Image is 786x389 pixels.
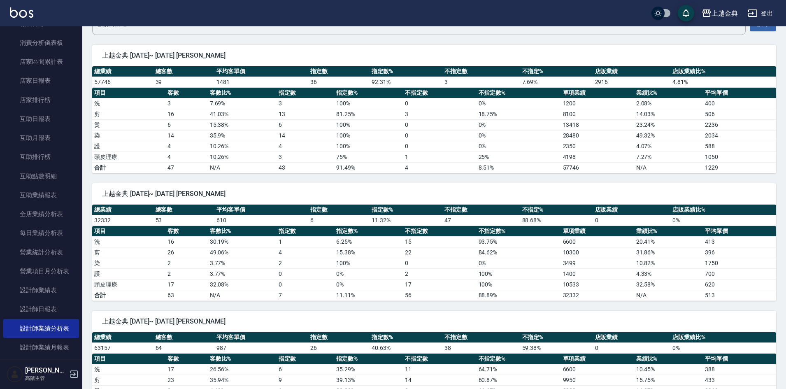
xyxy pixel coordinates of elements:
td: 2 [165,258,208,268]
td: 16 [165,236,208,247]
td: 1200 [561,98,634,109]
th: 不指定% [520,332,593,343]
p: 高階主管 [25,375,67,382]
td: 0 % [477,130,561,141]
td: 433 [703,375,776,385]
td: 11.11% [334,290,403,300]
a: 設計師業績表 [3,281,79,300]
td: 25 % [477,151,561,162]
td: 100 % [477,268,561,279]
td: 49.06 % [208,247,277,258]
th: 客數比% [208,226,277,237]
td: 0 [277,279,334,290]
td: 2.08 % [634,98,703,109]
td: 57746 [561,162,634,173]
td: 6 [308,215,370,226]
td: 4 [277,247,334,258]
td: N/A [634,290,703,300]
td: 3 [165,98,208,109]
a: 全店業績分析表 [3,205,79,224]
td: 59.38 % [520,342,593,353]
td: 洗 [92,364,165,375]
td: 14 [165,130,208,141]
td: 35.9 % [208,130,277,141]
td: 0 % [334,279,403,290]
th: 平均客單價 [214,66,308,77]
td: 32.08 % [208,279,277,290]
td: 1050 [703,151,776,162]
button: 登出 [744,6,776,21]
th: 平均單價 [703,88,776,98]
td: 13418 [561,119,634,130]
td: 100 % [334,141,403,151]
td: 36 [308,77,370,87]
td: 0 % [670,342,776,353]
td: 15.75 % [634,375,703,385]
th: 店販業績 [593,205,670,215]
a: 營業項目月分析表 [3,262,79,281]
h5: [PERSON_NAME] [25,366,67,375]
td: 6600 [561,236,634,247]
th: 客數 [165,354,208,364]
td: N/A [634,162,703,173]
td: 8100 [561,109,634,119]
span: 上越金典 [DATE]~ [DATE] [PERSON_NAME] [102,190,766,198]
td: 剪 [92,375,165,385]
td: 4 [403,162,476,173]
td: 10300 [561,247,634,258]
table: a dense table [92,226,776,301]
td: 88.68 % [520,215,593,226]
th: 總業績 [92,205,153,215]
td: 63 [165,290,208,300]
td: 588 [703,141,776,151]
th: 不指定數% [477,88,561,98]
th: 指定數% [370,66,442,77]
th: 指定數% [370,205,442,215]
td: 10.26 % [208,151,277,162]
td: 護 [92,141,165,151]
td: 31.86 % [634,247,703,258]
td: 81.25 % [334,109,403,119]
th: 總業績 [92,332,153,343]
td: 32332 [561,290,634,300]
a: 每日業績分析表 [3,224,79,242]
td: 30.19 % [208,236,277,247]
a: 互助業績報表 [3,186,79,205]
table: a dense table [92,66,776,88]
td: 0 [277,268,334,279]
button: 上越金典 [698,5,741,22]
a: 店家排行榜 [3,91,79,109]
a: 互助月報表 [3,128,79,147]
td: 15 [403,236,476,247]
td: 4 [277,141,334,151]
th: 店販業績比% [670,205,776,215]
td: 洗 [92,98,165,109]
th: 指定數% [334,88,403,98]
th: 客數 [165,88,208,98]
td: 26.56 % [208,364,277,375]
div: 上越金典 [712,8,738,19]
td: 7.27 % [634,151,703,162]
td: 14.03 % [634,109,703,119]
th: 不指定% [520,205,593,215]
td: 57746 [92,77,153,87]
th: 業績比% [634,88,703,98]
td: 1750 [703,258,776,268]
td: 11.32 % [370,215,442,226]
td: 47 [165,162,208,173]
td: 3.77 % [208,268,277,279]
td: 35.94 % [208,375,277,385]
td: 28480 [561,130,634,141]
td: 0 [403,141,476,151]
td: 2916 [593,77,670,87]
td: 10.26 % [208,141,277,151]
td: 17 [165,364,208,375]
td: 7 [277,290,334,300]
td: 16 [165,109,208,119]
td: 4 [165,141,208,151]
th: 項目 [92,354,165,364]
td: 合計 [92,162,165,173]
a: 互助日報表 [3,109,79,128]
td: 2 [165,268,208,279]
a: 設計師業績分析表 [3,319,79,338]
